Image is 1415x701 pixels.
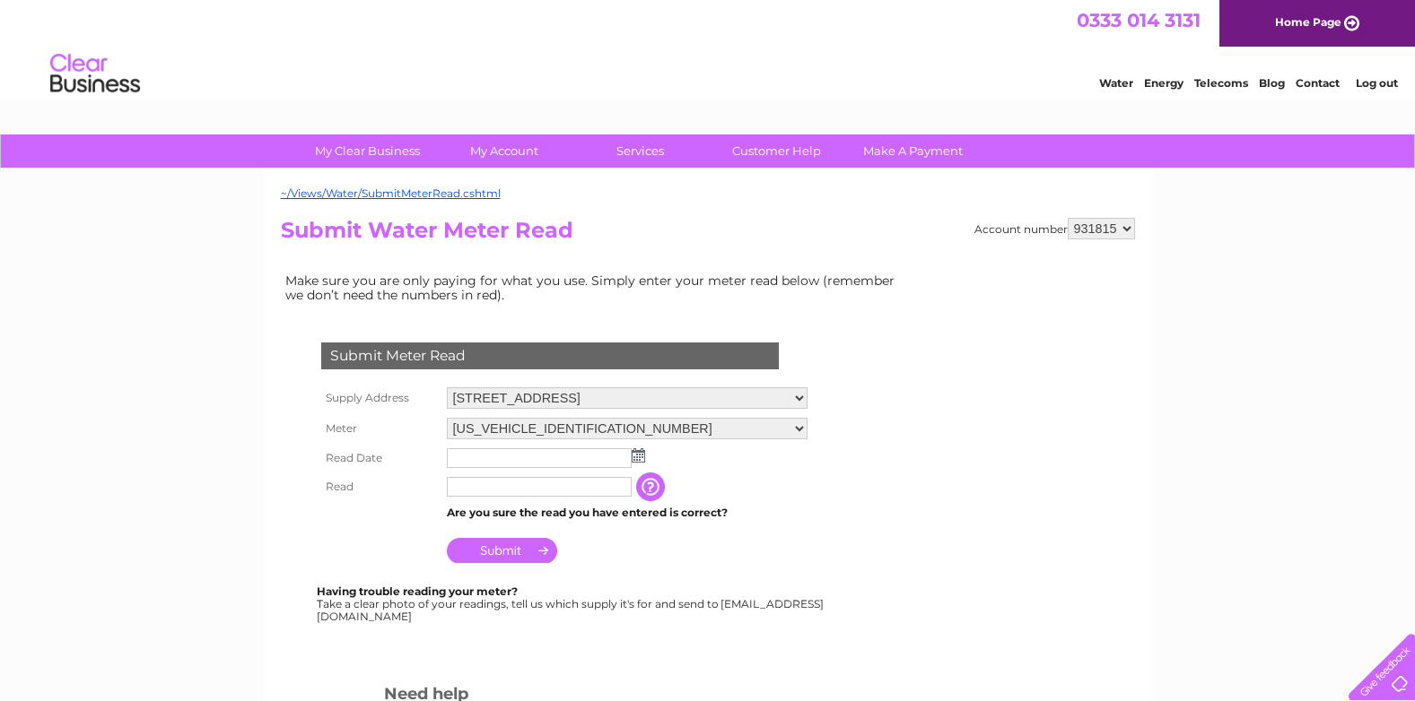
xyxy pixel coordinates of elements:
div: Take a clear photo of your readings, tell us which supply it's for and send to [EMAIL_ADDRESS][DO... [317,585,826,622]
a: My Clear Business [293,134,441,168]
a: My Account [430,134,578,168]
a: Telecoms [1194,76,1248,90]
td: Make sure you are only paying for what you use. Simply enter your meter read below (remember we d... [281,269,909,307]
h2: Submit Water Meter Read [281,218,1135,252]
td: Are you sure the read you have entered is correct? [442,501,812,524]
b: Having trouble reading your meter? [317,584,518,598]
a: ~/Views/Water/SubmitMeterRead.cshtml [281,186,501,200]
a: Services [566,134,714,168]
a: Blog [1259,76,1285,90]
th: Read [317,472,442,501]
th: Read Date [317,444,442,472]
a: Water [1099,76,1133,90]
a: Make A Payment [839,134,987,168]
img: ... [632,448,645,463]
a: Customer Help [703,134,851,168]
a: Log out [1356,76,1398,90]
a: 0333 014 3131 [1077,9,1201,31]
div: Clear Business is a trading name of Verastar Limited (registered in [GEOGRAPHIC_DATA] No. 3667643... [284,10,1132,87]
input: Information [636,472,668,501]
img: logo.png [49,47,141,101]
a: Energy [1144,76,1184,90]
div: Account number [974,218,1135,239]
div: Submit Meter Read [321,342,779,369]
a: Contact [1296,76,1340,90]
th: Supply Address [317,383,442,413]
th: Meter [317,413,442,444]
input: Submit [447,538,557,563]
